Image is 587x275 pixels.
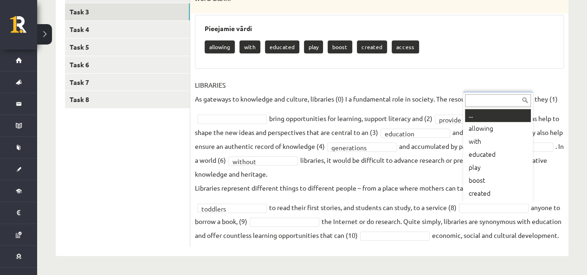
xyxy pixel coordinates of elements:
[465,174,531,187] div: boost
[465,161,531,174] div: play
[465,187,531,200] div: created
[465,200,531,213] div: access
[465,122,531,135] div: allowing
[465,109,531,122] div: ...
[465,148,531,161] div: educated
[465,135,531,148] div: with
